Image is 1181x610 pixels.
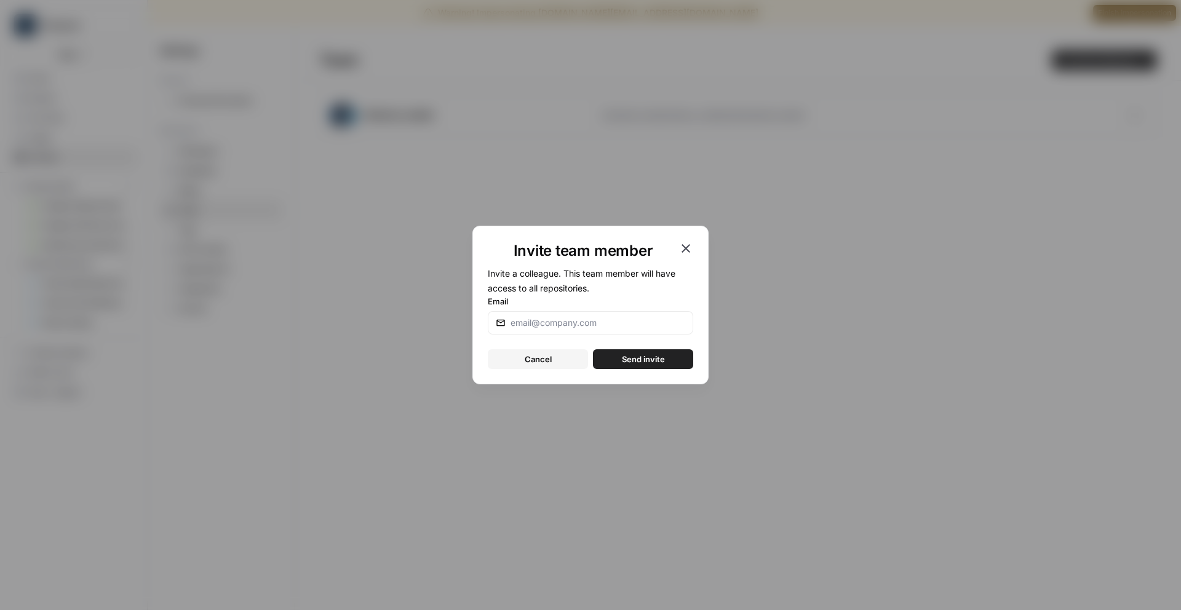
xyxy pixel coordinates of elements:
[488,349,588,369] button: Cancel
[525,353,552,365] span: Cancel
[488,241,678,261] h1: Invite team member
[622,353,665,365] span: Send invite
[511,317,685,329] input: email@company.com
[488,295,693,307] label: Email
[593,349,693,369] button: Send invite
[488,268,675,293] span: Invite a colleague. This team member will have access to all repositories.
